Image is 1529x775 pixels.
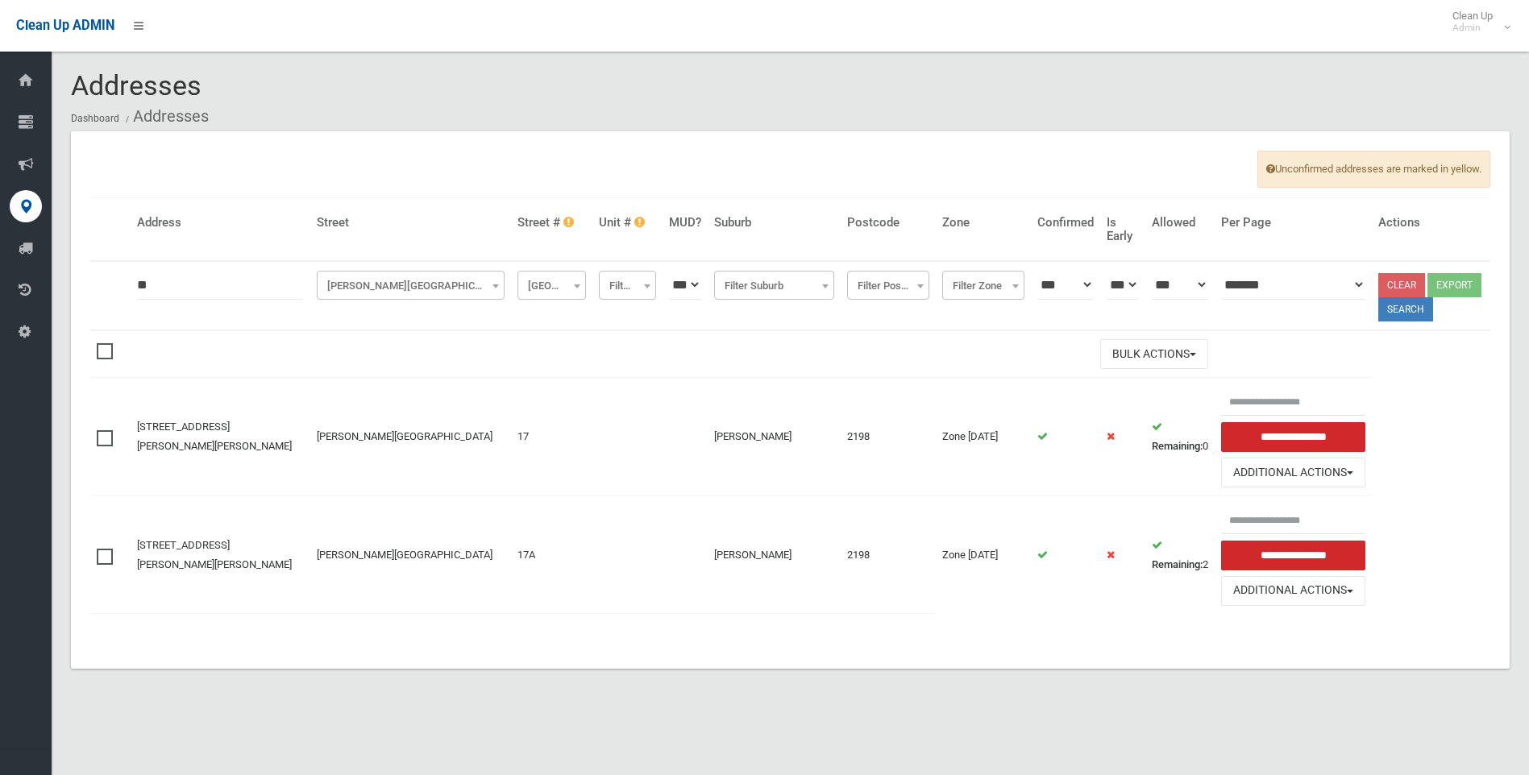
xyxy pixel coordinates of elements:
span: Saric Avenue (GEORGES HALL) [321,275,501,297]
h4: Street # [517,216,586,230]
td: 17A [511,496,592,614]
td: [PERSON_NAME] [708,496,841,614]
button: Additional Actions [1221,458,1365,487]
span: Filter Postcode [851,275,924,297]
h4: Suburb [714,216,835,230]
span: Filter Unit # [599,271,656,300]
h4: Address [137,216,304,230]
span: Filter Postcode [847,271,929,300]
td: 2198 [841,378,935,496]
td: 0 [1145,378,1215,496]
span: Filter Zone [942,271,1025,300]
td: Zone [DATE] [936,378,1032,496]
td: Zone [DATE] [936,496,1032,614]
a: Clear [1378,273,1425,297]
a: [STREET_ADDRESS][PERSON_NAME][PERSON_NAME] [137,421,292,452]
h4: Per Page [1221,216,1365,230]
h4: Allowed [1152,216,1208,230]
span: Saric Avenue (GEORGES HALL) [317,271,505,300]
small: Admin [1452,22,1493,34]
h4: Unit # [599,216,656,230]
td: 2 [1145,496,1215,614]
td: 17 [511,378,592,496]
a: Dashboard [71,113,119,124]
h4: MUD? [669,216,701,230]
td: [PERSON_NAME][GEOGRAPHIC_DATA] [310,496,512,614]
h4: Street [317,216,505,230]
span: Filter Zone [946,275,1021,297]
strong: Remaining: [1152,440,1203,452]
span: Filter Suburb [718,275,831,297]
button: Bulk Actions [1100,339,1208,369]
span: Addresses [71,69,202,102]
span: Unconfirmed addresses are marked in yellow. [1257,151,1490,188]
button: Additional Actions [1221,576,1365,606]
h4: Confirmed [1037,216,1094,230]
td: [PERSON_NAME] [708,378,841,496]
strong: Remaining: [1152,558,1203,570]
a: [STREET_ADDRESS][PERSON_NAME][PERSON_NAME] [137,539,292,570]
button: Export [1427,273,1481,297]
span: Filter Street # [521,275,582,297]
li: Addresses [122,102,209,131]
button: Search [1378,297,1433,321]
h4: Zone [942,216,1025,230]
h4: Is Early [1107,216,1139,242]
span: Clean Up ADMIN [16,18,114,33]
span: Filter Unit # [603,275,652,297]
span: Filter Street # [517,271,586,300]
span: Filter Suburb [714,271,835,300]
span: Clean Up [1444,10,1509,34]
td: 2198 [841,496,935,614]
h4: Actions [1378,216,1484,230]
h4: Postcode [847,216,929,230]
td: [PERSON_NAME][GEOGRAPHIC_DATA] [310,378,512,496]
